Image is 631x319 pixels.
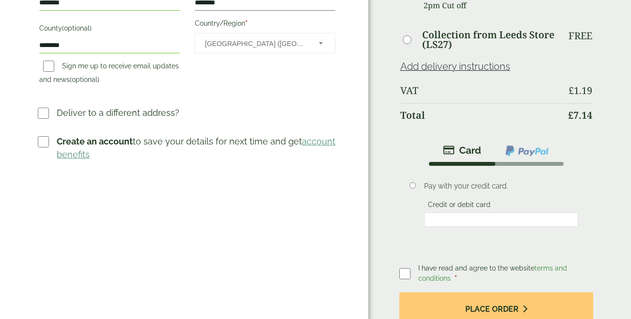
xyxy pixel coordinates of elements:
[443,144,481,156] img: stripe.png
[427,215,575,224] iframe: Secure card payment input frame
[568,109,592,122] bdi: 7.14
[400,61,510,72] a: Add delivery instructions
[505,144,550,157] img: ppcp-gateway.png
[455,274,457,282] abbr: required
[57,136,133,146] strong: Create an account
[205,33,306,54] span: United Kingdom (UK)
[568,84,574,97] span: £
[418,264,567,282] a: terms and conditions
[57,135,337,161] p: to save your details for next time and get
[70,76,99,83] span: (optional)
[400,103,561,127] th: Total
[568,84,592,97] bdi: 1.19
[568,30,592,42] p: Free
[245,19,248,27] abbr: required
[424,201,494,211] label: Credit or debit card
[195,16,336,33] label: Country/Region
[195,33,336,53] span: Country/Region
[39,21,180,38] label: County
[424,181,578,191] p: Pay with your credit card.
[39,62,179,86] label: Sign me up to receive email updates and news
[57,106,179,119] p: Deliver to a different address?
[568,109,573,122] span: £
[400,79,561,102] th: VAT
[62,24,92,32] span: (optional)
[43,61,54,72] input: Sign me up to receive email updates and news(optional)
[418,264,567,282] span: I have read and agree to the website
[422,30,561,49] label: Collection from Leeds Store (LS27)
